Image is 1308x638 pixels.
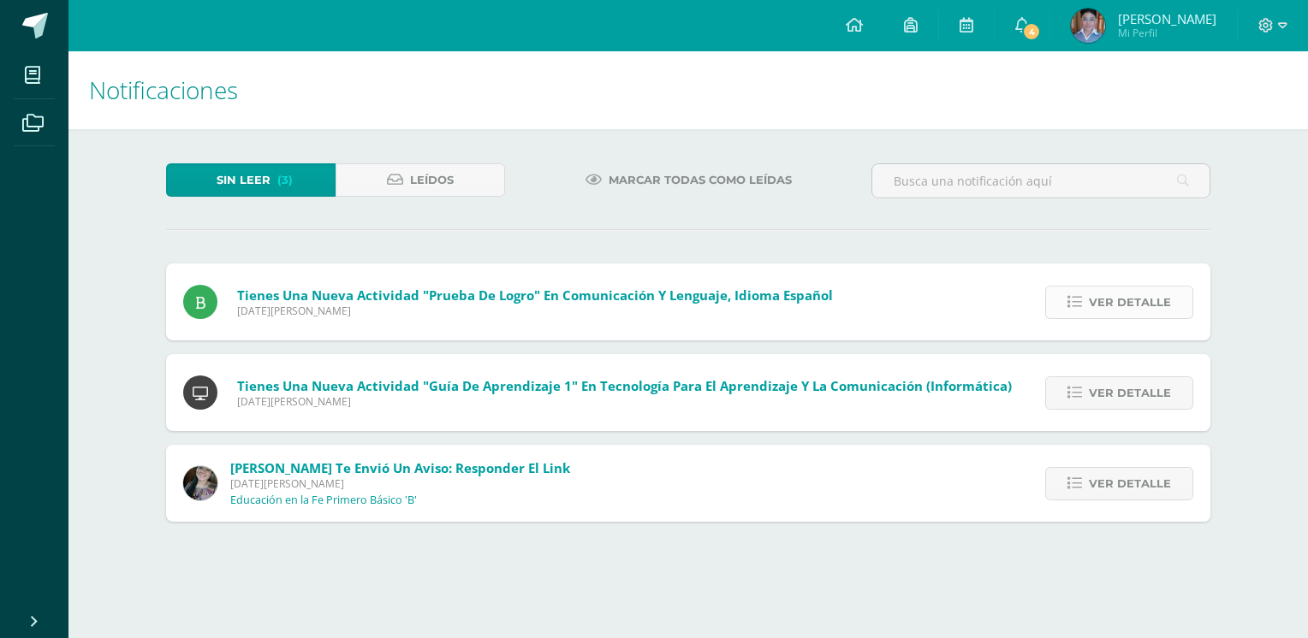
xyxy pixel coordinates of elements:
span: [DATE][PERSON_NAME] [230,476,570,491]
span: 4 [1022,22,1041,41]
span: Mi Perfil [1118,26,1216,40]
a: Leídos [336,163,505,197]
span: [DATE][PERSON_NAME] [237,394,1012,409]
span: Ver detalle [1089,377,1171,409]
img: 8322e32a4062cfa8b237c59eedf4f548.png [183,466,217,500]
span: [DATE][PERSON_NAME] [237,304,833,318]
img: a76d082c0379f353f566dfd77a633715.png [1071,9,1105,43]
span: Marcar todas como leídas [609,164,792,196]
span: Notificaciones [89,74,238,106]
span: (3) [277,164,293,196]
span: [PERSON_NAME] [1118,10,1216,27]
span: Tienes una nueva actividad "Guía de aprendizaje 1" En Tecnología para el Aprendizaje y la Comunic... [237,377,1012,394]
a: Marcar todas como leídas [564,163,813,197]
span: [PERSON_NAME] te envió un aviso: Responder el Link [230,459,570,476]
a: Sin leer(3) [166,163,336,197]
span: Tienes una nueva actividad "Prueba de logro" En Comunicación y Lenguaje, Idioma Español [237,287,833,304]
input: Busca una notificación aquí [872,164,1210,198]
span: Sin leer [217,164,271,196]
span: Leídos [410,164,454,196]
span: Ver detalle [1089,287,1171,318]
span: Ver detalle [1089,468,1171,499]
p: Educación en la Fe Primero Básico 'B' [230,493,417,507]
